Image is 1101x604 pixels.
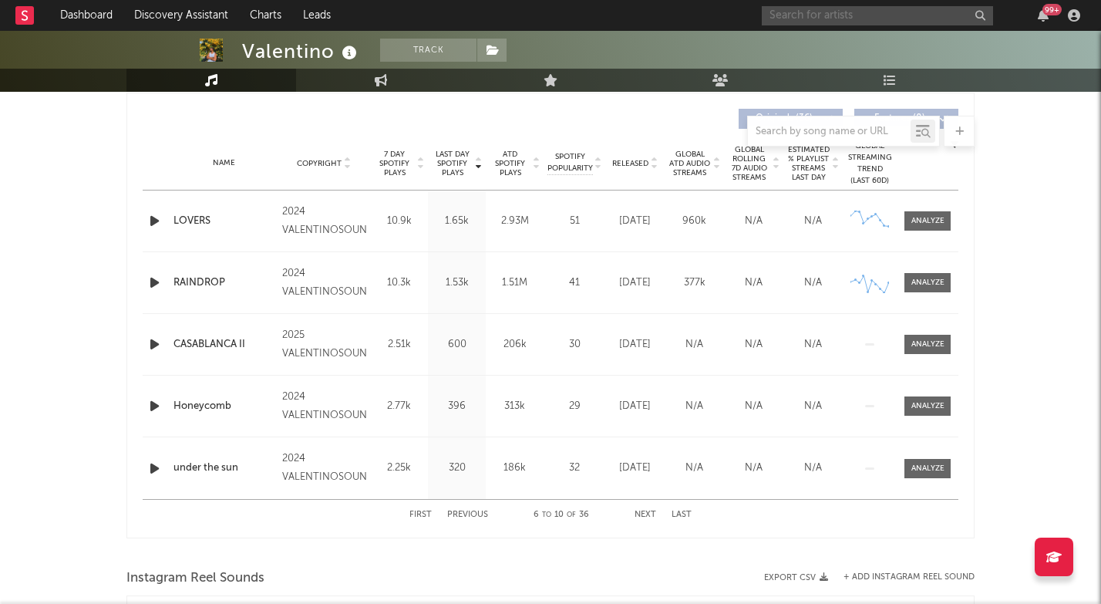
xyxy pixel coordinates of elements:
span: Features ( 0 ) [864,114,935,123]
button: + Add Instagram Reel Sound [843,573,975,582]
a: Honeycomb [173,399,274,414]
div: 51 [547,214,601,229]
div: 2.77k [374,399,424,414]
div: 10.9k [374,214,424,229]
span: Global Rolling 7D Audio Streams [728,145,770,182]
div: 2.25k [374,461,424,476]
div: 10.3k [374,275,424,291]
span: Estimated % Playlist Streams Last Day [787,145,830,182]
span: Copyright [297,159,342,168]
div: N/A [787,214,839,229]
input: Search for artists [762,6,993,25]
div: [DATE] [609,399,661,414]
button: Originals(36) [739,109,843,129]
div: 377k [668,275,720,291]
div: Name [173,157,274,169]
span: ATD Spotify Plays [490,150,530,177]
div: 1.65k [432,214,482,229]
div: 99 + [1042,4,1062,15]
div: 320 [432,461,482,476]
div: [DATE] [609,461,661,476]
div: N/A [728,399,779,414]
div: Global Streaming Trend (Last 60D) [847,140,893,187]
div: N/A [787,461,839,476]
div: 960k [668,214,720,229]
div: 41 [547,275,601,291]
span: Global ATD Audio Streams [668,150,711,177]
div: [DATE] [609,337,661,353]
div: N/A [728,337,779,353]
div: 29 [547,399,601,414]
button: Export CSV [764,573,828,582]
div: 2025 VALENTINOSOUND [282,326,366,363]
div: 30 [547,337,601,353]
a: CASABLANCA II [173,337,274,353]
span: Last Day Spotify Plays [432,150,473,177]
div: 1.51M [490,275,540,291]
span: Released [612,159,648,168]
div: 313k [490,399,540,414]
button: Track [380,39,476,62]
div: N/A [668,399,720,414]
input: Search by song name or URL [748,126,911,138]
div: 206k [490,337,540,353]
div: 2024 VALENTINOSOUND [282,203,366,240]
button: Previous [447,511,488,519]
div: N/A [787,399,839,414]
div: Valentino [242,39,361,64]
button: Features(0) [854,109,958,129]
div: 186k [490,461,540,476]
div: N/A [668,461,720,476]
span: Spotify Popularity [547,151,593,174]
div: + Add Instagram Reel Sound [828,573,975,582]
div: [DATE] [609,214,661,229]
div: N/A [787,337,839,353]
span: to [542,511,551,518]
button: First [409,511,432,519]
div: 2.51k [374,337,424,353]
div: 2.93M [490,214,540,229]
span: Instagram Reel Sounds [126,569,264,588]
div: 1.53k [432,275,482,291]
button: 99+ [1038,9,1049,22]
div: [DATE] [609,275,661,291]
span: 7 Day Spotify Plays [374,150,415,177]
div: 2024 VALENTINOSOUND [282,450,366,487]
div: 32 [547,461,601,476]
div: N/A [668,337,720,353]
a: under the sun [173,461,274,476]
div: 600 [432,337,482,353]
span: of [567,511,576,518]
button: Next [635,511,656,519]
button: Last [672,511,692,519]
a: RAINDROP [173,275,274,291]
div: N/A [728,461,779,476]
a: LOVERS [173,214,274,229]
div: 6 10 36 [519,506,604,525]
div: N/A [728,214,779,229]
div: 396 [432,399,482,414]
div: 2024 VALENTINOSOUND [282,388,366,425]
span: Originals ( 36 ) [749,114,820,123]
div: N/A [728,275,779,291]
div: 2024 VALENTINOSOUND [282,265,366,302]
div: N/A [787,275,839,291]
